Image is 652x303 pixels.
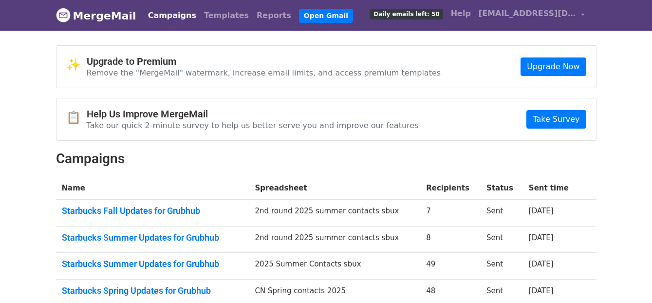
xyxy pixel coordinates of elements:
td: 8 [420,226,481,253]
a: [DATE] [529,207,554,215]
a: Templates [200,6,253,25]
a: Open Gmail [299,9,353,23]
a: Starbucks Spring Updates for Grubhub [62,285,243,296]
a: [DATE] [529,286,554,295]
span: Daily emails left: 50 [370,9,443,19]
a: [DATE] [529,260,554,268]
th: Name [56,177,249,200]
td: 49 [420,253,481,280]
a: Starbucks Fall Updates for Grubhub [62,206,243,216]
h2: Campaigns [56,151,596,167]
a: Help [447,4,475,23]
td: 2nd round 2025 summer contacts sbux [249,226,421,253]
h4: Help Us Improve MergeMail [87,108,419,120]
td: Sent [481,200,523,227]
a: Daily emails left: 50 [366,4,447,23]
span: ✨ [66,58,87,72]
th: Sent time [523,177,583,200]
a: MergeMail [56,5,136,26]
a: [DATE] [529,233,554,242]
p: Take our quick 2-minute survey to help us better serve you and improve our features [87,120,419,131]
a: [EMAIL_ADDRESS][DOMAIN_NAME] [475,4,589,27]
td: 2nd round 2025 summer contacts sbux [249,200,421,227]
a: Take Survey [526,110,586,129]
img: MergeMail logo [56,8,71,22]
a: Starbucks Summer Updates for Grubhub [62,259,243,269]
td: 7 [420,200,481,227]
a: Upgrade Now [521,57,586,76]
td: Sent [481,226,523,253]
a: Starbucks Summer Updates for Grubhub [62,232,243,243]
span: 📋 [66,111,87,125]
h4: Upgrade to Premium [87,56,441,67]
th: Spreadsheet [249,177,421,200]
td: 2025 Summer Contacts sbux [249,253,421,280]
span: [EMAIL_ADDRESS][DOMAIN_NAME] [479,8,576,19]
td: Sent [481,253,523,280]
p: Remove the "MergeMail" watermark, increase email limits, and access premium templates [87,68,441,78]
th: Recipients [420,177,481,200]
a: Campaigns [144,6,200,25]
a: Reports [253,6,295,25]
th: Status [481,177,523,200]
